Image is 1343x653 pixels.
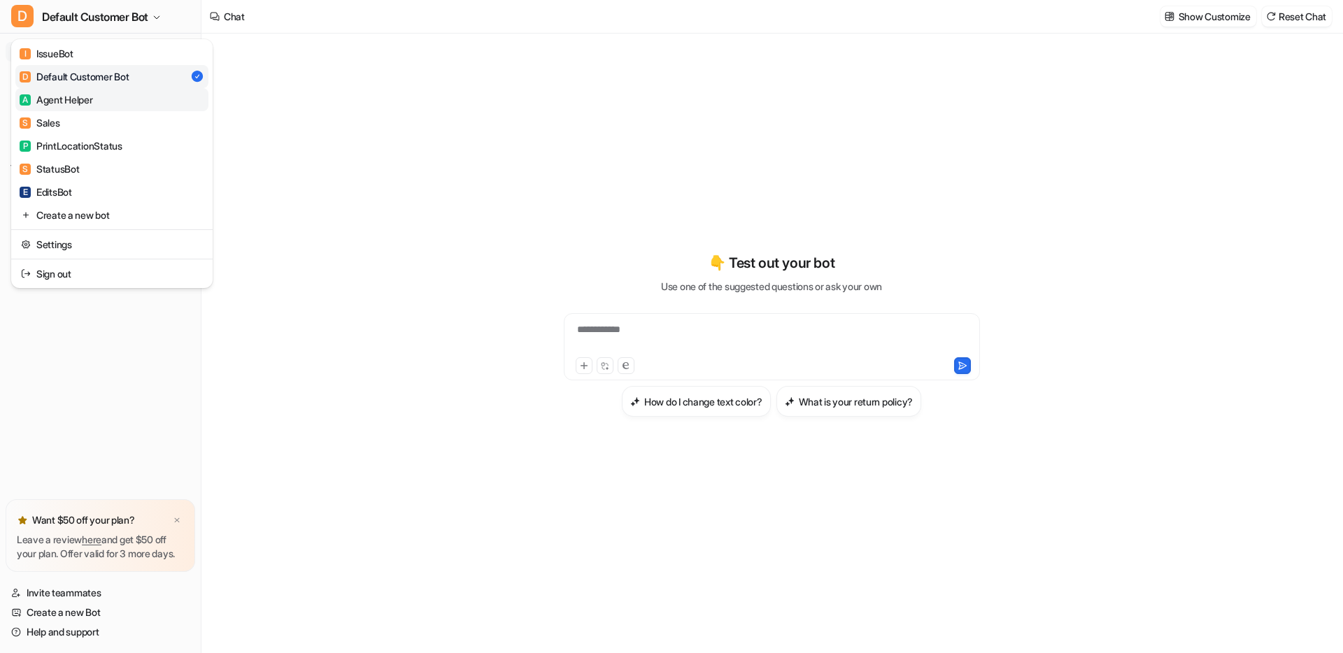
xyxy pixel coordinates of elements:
span: D [20,71,31,82]
span: A [20,94,31,106]
a: Create a new bot [15,203,208,227]
div: Sales [20,115,60,130]
div: IssueBot [20,46,73,61]
div: Default Customer Bot [20,69,129,84]
div: EditsBot [20,185,72,199]
span: Default Customer Bot [42,7,148,27]
div: PrintLocationStatus [20,138,122,153]
div: DDefault Customer Bot [11,39,213,288]
div: Agent Helper [20,92,93,107]
img: reset [21,266,31,281]
span: S [20,117,31,129]
span: P [20,141,31,152]
a: Sign out [15,262,208,285]
a: Settings [15,233,208,256]
img: reset [21,237,31,252]
span: E [20,187,31,198]
span: S [20,164,31,175]
span: D [11,5,34,27]
img: reset [21,208,31,222]
div: StatusBot [20,162,79,176]
span: I [20,48,31,59]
